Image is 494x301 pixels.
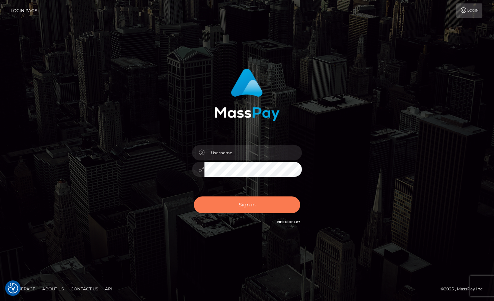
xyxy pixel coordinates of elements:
[8,283,18,293] img: Revisit consent button
[102,284,115,294] a: API
[39,284,67,294] a: About Us
[194,196,300,213] button: Sign in
[8,284,38,294] a: Homepage
[11,3,37,18] a: Login Page
[214,69,280,121] img: MassPay Login
[8,283,18,293] button: Consent Preferences
[204,145,302,160] input: Username...
[277,220,300,224] a: Need Help?
[68,284,101,294] a: Contact Us
[456,3,482,18] a: Login
[440,285,489,293] div: © 2025 , MassPay Inc.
